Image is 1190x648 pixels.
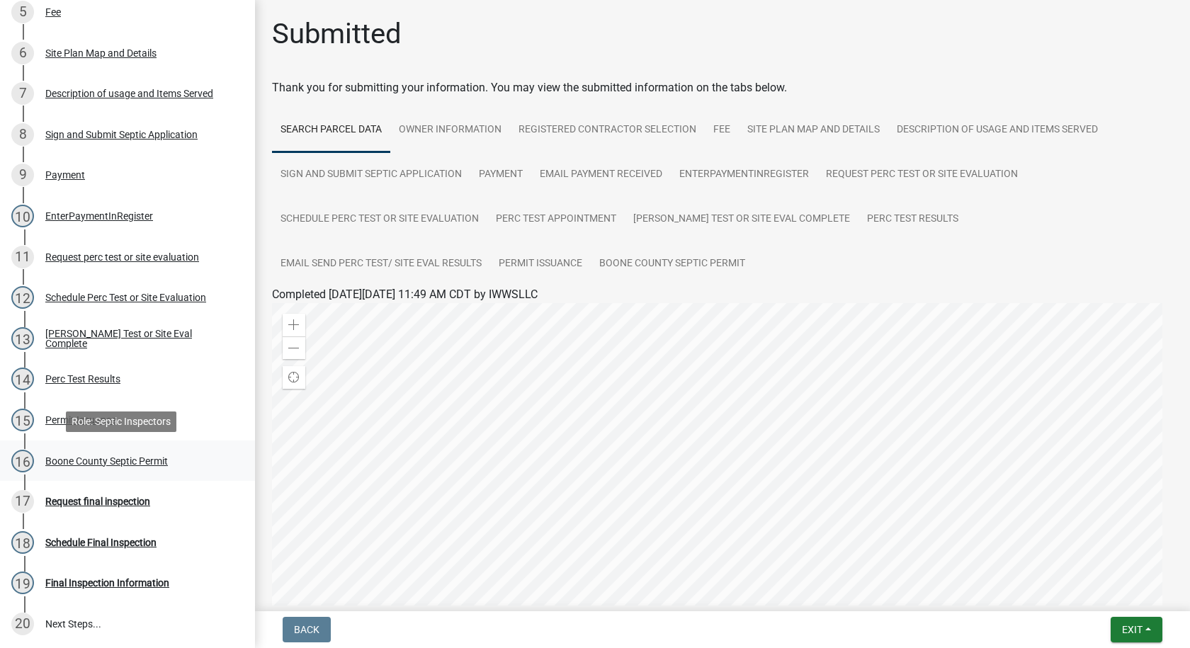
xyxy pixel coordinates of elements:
[11,490,34,513] div: 17
[272,152,470,198] a: Sign and Submit Septic Application
[888,108,1106,153] a: Description of usage and Items Served
[45,89,213,98] div: Description of usage and Items Served
[11,409,34,431] div: 15
[11,123,34,146] div: 8
[45,538,157,547] div: Schedule Final Inspection
[45,170,85,180] div: Payment
[510,108,705,153] a: Registered Contractor Selection
[272,241,490,287] a: Email Send Perc Test/ Site Eval Results
[272,17,402,51] h1: Submitted
[66,411,176,432] div: Role: Septic Inspectors
[45,374,120,384] div: Perc Test Results
[272,288,538,301] span: Completed [DATE][DATE] 11:49 AM CDT by IWWSLLC
[817,152,1026,198] a: Request perc test or site evaluation
[45,456,168,466] div: Boone County Septic Permit
[283,617,331,642] button: Back
[45,130,198,140] div: Sign and Submit Septic Application
[11,286,34,309] div: 12
[11,82,34,105] div: 7
[487,197,625,242] a: Perc Test Appointment
[45,252,199,262] div: Request perc test or site evaluation
[11,164,34,186] div: 9
[11,572,34,594] div: 19
[739,108,888,153] a: Site Plan Map and Details
[45,211,153,221] div: EnterPaymentInRegister
[272,197,487,242] a: Schedule Perc Test or Site Evaluation
[283,366,305,389] div: Find my location
[294,624,319,635] span: Back
[45,292,206,302] div: Schedule Perc Test or Site Evaluation
[390,108,510,153] a: Owner Information
[272,79,1173,96] div: Thank you for submitting your information. You may view the submitted information on the tabs below.
[1122,624,1143,635] span: Exit
[11,327,34,350] div: 13
[45,578,169,588] div: Final Inspection Information
[671,152,817,198] a: EnterPaymentInRegister
[45,415,116,425] div: Permit Issuance
[531,152,671,198] a: Email Payment Received
[11,368,34,390] div: 14
[45,7,61,17] div: Fee
[625,197,858,242] a: [PERSON_NAME] Test or Site Eval Complete
[283,336,305,359] div: Zoom out
[11,246,34,268] div: 11
[45,48,157,58] div: Site Plan Map and Details
[1111,617,1162,642] button: Exit
[272,108,390,153] a: Search Parcel Data
[470,152,531,198] a: Payment
[11,205,34,227] div: 10
[11,1,34,23] div: 5
[591,241,754,287] a: Boone County Septic Permit
[11,42,34,64] div: 6
[858,197,967,242] a: Perc Test Results
[705,108,739,153] a: Fee
[11,531,34,554] div: 18
[11,613,34,635] div: 20
[283,314,305,336] div: Zoom in
[490,241,591,287] a: Permit Issuance
[11,450,34,472] div: 16
[45,496,150,506] div: Request final inspection
[45,329,232,348] div: [PERSON_NAME] Test or Site Eval Complete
